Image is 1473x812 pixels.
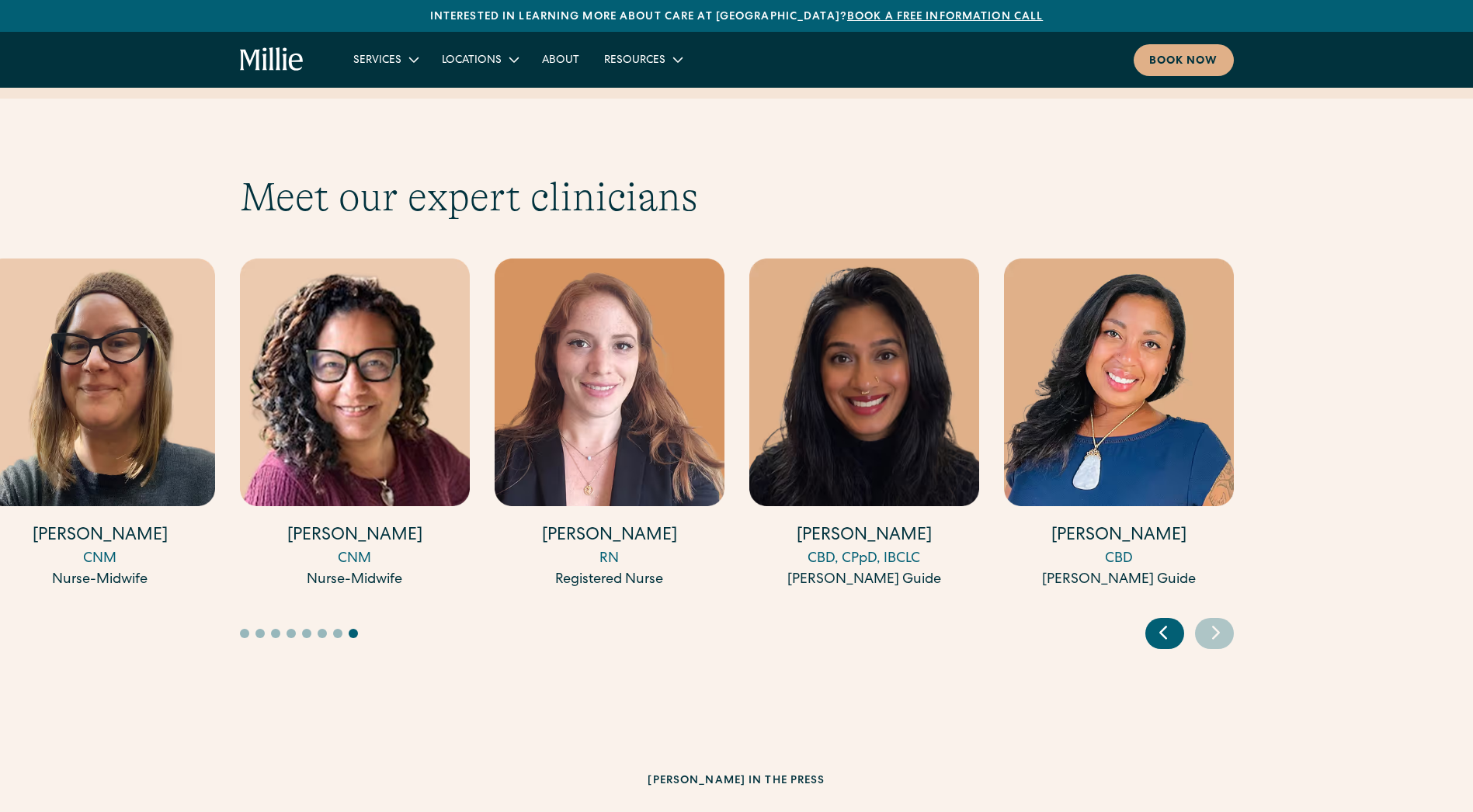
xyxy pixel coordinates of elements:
[240,173,1234,221] h2: Meet our expert clinicians
[240,259,470,593] div: 14 / 17
[240,525,470,549] h4: [PERSON_NAME]
[429,47,530,72] div: Locations
[287,629,296,638] button: Go to slide 4
[592,47,693,72] div: Resources
[495,570,724,591] div: Registered Nurse
[495,259,724,593] div: 15 / 17
[240,259,470,591] a: [PERSON_NAME]CNMNurse-Midwife
[442,53,502,69] div: Locations
[439,773,1035,789] h2: [PERSON_NAME] in the press
[349,629,358,638] button: Go to slide 8
[353,53,401,69] div: Services
[1145,618,1184,649] div: Previous slide
[495,259,724,591] a: [PERSON_NAME]RNRegistered Nurse
[1149,54,1218,70] div: Book now
[1004,525,1234,549] h4: [PERSON_NAME]
[749,525,979,549] h4: [PERSON_NAME]
[495,549,724,570] div: RN
[240,549,470,570] div: CNM
[847,12,1043,23] a: Book a free information call
[1134,44,1234,76] a: Book now
[1004,570,1234,591] div: [PERSON_NAME] Guide
[240,47,304,72] a: home
[749,570,979,591] div: [PERSON_NAME] Guide
[1004,259,1234,591] a: [PERSON_NAME]CBD[PERSON_NAME] Guide
[255,629,265,638] button: Go to slide 2
[341,47,429,72] div: Services
[530,47,592,72] a: About
[240,570,470,591] div: Nurse-Midwife
[1195,618,1234,649] div: Next slide
[318,629,327,638] button: Go to slide 6
[749,259,979,593] div: 16 / 17
[271,629,280,638] button: Go to slide 3
[333,629,342,638] button: Go to slide 7
[1004,549,1234,570] div: CBD
[749,259,979,591] a: [PERSON_NAME]CBD, CPpD, IBCLC[PERSON_NAME] Guide
[749,549,979,570] div: CBD, CPpD, IBCLC
[240,629,249,638] button: Go to slide 1
[1004,259,1234,593] div: 17 / 17
[495,525,724,549] h4: [PERSON_NAME]
[604,53,665,69] div: Resources
[302,629,311,638] button: Go to slide 5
